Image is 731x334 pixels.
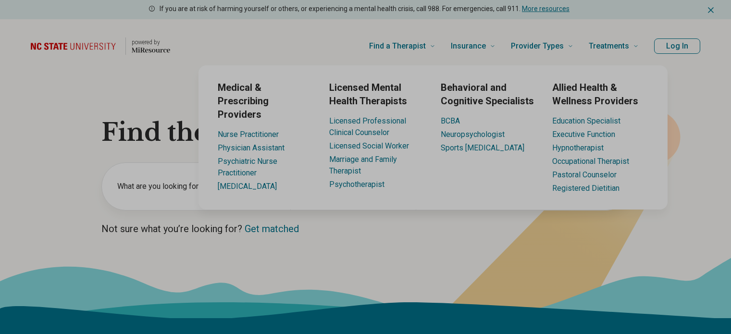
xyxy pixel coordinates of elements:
a: [MEDICAL_DATA] [218,182,277,191]
a: Psychotherapist [329,180,384,189]
span: Find a Therapist [369,39,426,53]
div: Provider Types [141,65,725,210]
p: If you are at risk of harming yourself or others, or experiencing a mental health crisis, call 98... [160,4,570,14]
h1: Find the right mental health care for you [101,118,630,147]
a: More resources [522,5,570,12]
a: Occupational Therapist [552,157,629,166]
a: Home page [31,31,170,62]
a: Sports [MEDICAL_DATA] [441,143,524,152]
a: Find a Therapist [369,27,435,65]
a: Insurance [451,27,496,65]
h3: Behavioral and Cognitive Specialists [441,81,537,108]
button: Log In [654,38,700,54]
a: Psychiatric Nurse Practitioner [218,157,277,177]
a: Treatments [589,27,639,65]
a: Neuropsychologist [441,130,505,139]
a: Physician Assistant [218,143,285,152]
a: Get matched [245,223,299,235]
span: Treatments [589,39,629,53]
a: BCBA [441,116,460,125]
a: Registered Dietitian [552,184,619,193]
a: Nurse Practitioner [218,130,279,139]
p: Not sure what you’re looking for? [101,222,630,235]
h3: Allied Health & Wellness Providers [552,81,648,108]
h3: Licensed Mental Health Therapists [329,81,425,108]
h3: Medical & Prescribing Providers [218,81,314,121]
a: Marriage and Family Therapist [329,155,397,175]
p: powered by [132,38,170,46]
a: Education Specialist [552,116,620,125]
a: Pastoral Counselor [552,170,617,179]
span: Provider Types [511,39,564,53]
a: Hypnotherapist [552,143,604,152]
a: Provider Types [511,27,573,65]
a: Licensed Professional Clinical Counselor [329,116,406,137]
a: Licensed Social Worker [329,141,409,150]
span: Insurance [451,39,486,53]
button: Dismiss [706,4,716,15]
a: Executive Function [552,130,615,139]
label: What are you looking for? [117,181,279,192]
